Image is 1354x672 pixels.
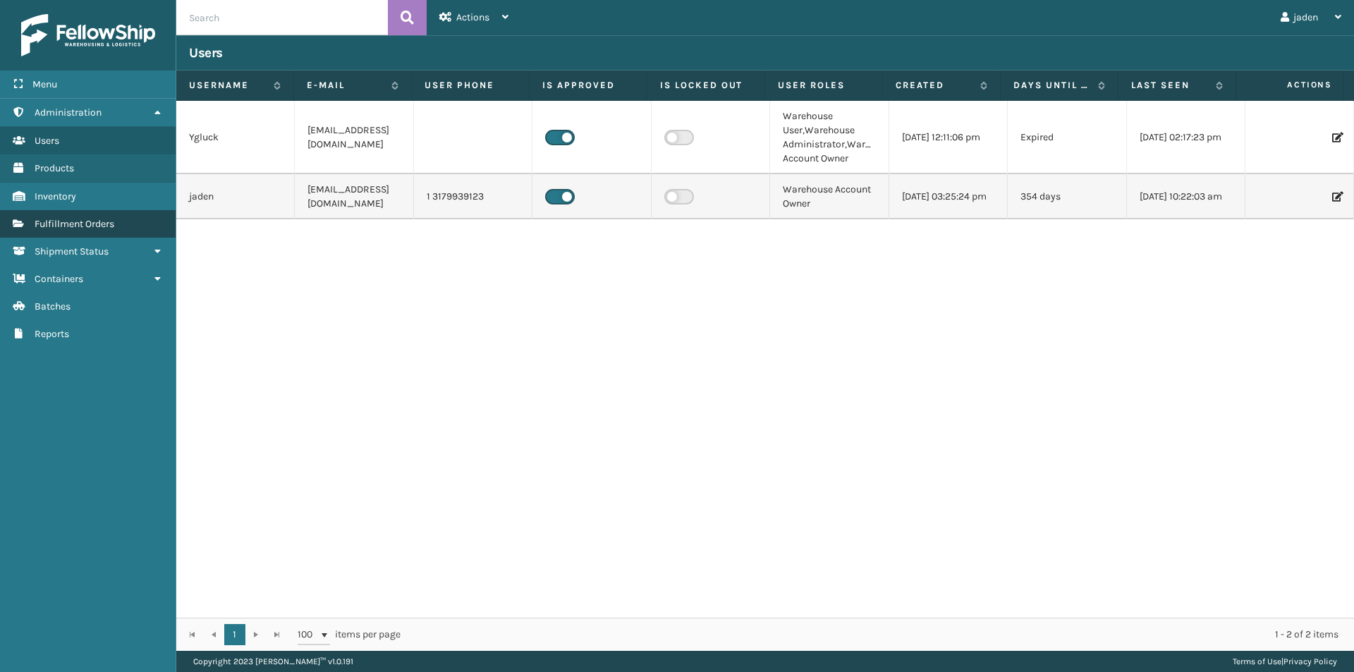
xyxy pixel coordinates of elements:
a: Terms of Use [1233,656,1281,666]
span: Inventory [35,190,76,202]
td: jaden [176,174,295,219]
div: 1 - 2 of 2 items [420,628,1338,642]
td: Expired [1008,101,1126,174]
span: 100 [298,628,319,642]
label: E-mail [307,79,384,92]
span: Batches [35,300,71,312]
span: Users [35,135,59,147]
h3: Users [189,44,223,61]
p: Copyright 2023 [PERSON_NAME]™ v 1.0.191 [193,651,353,672]
td: Warehouse User,Warehouse Administrator,Warehouse Account Owner [770,101,889,174]
label: Created [896,79,973,92]
span: Actions [456,11,489,23]
label: Username [189,79,267,92]
td: [DATE] 03:25:24 pm [889,174,1008,219]
td: Warehouse Account Owner [770,174,889,219]
td: [DATE] 10:22:03 am [1127,174,1245,219]
a: Privacy Policy [1283,656,1337,666]
i: Edit [1332,192,1341,202]
span: Fulfillment Orders [35,218,114,230]
span: Containers [35,273,83,285]
span: Actions [1240,73,1341,97]
span: Products [35,162,74,174]
i: Edit [1332,133,1341,142]
td: Ygluck [176,101,295,174]
a: 1 [224,624,245,645]
label: Days until password expires [1013,79,1091,92]
label: User Roles [778,79,870,92]
label: User phone [425,79,516,92]
span: items per page [298,624,401,645]
span: Administration [35,106,102,118]
label: Last Seen [1131,79,1209,92]
td: [EMAIL_ADDRESS][DOMAIN_NAME] [295,174,413,219]
td: [DATE] 02:17:23 pm [1127,101,1245,174]
td: 1 3179939123 [414,174,532,219]
span: Shipment Status [35,245,109,257]
td: [EMAIL_ADDRESS][DOMAIN_NAME] [295,101,413,174]
img: logo [21,14,155,56]
span: Menu [32,78,57,90]
div: | [1233,651,1337,672]
span: Reports [35,328,69,340]
label: Is Locked Out [660,79,752,92]
label: Is Approved [542,79,634,92]
td: 354 days [1008,174,1126,219]
td: [DATE] 12:11:06 pm [889,101,1008,174]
